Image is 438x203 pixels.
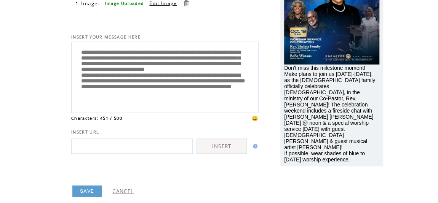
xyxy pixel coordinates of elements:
[197,139,247,154] a: INSERT
[76,1,80,6] span: 1.
[72,185,102,197] a: SAVE
[251,144,257,148] img: help.gif
[71,34,141,40] span: INSERT YOUR MESSAGE HERE
[71,116,122,121] span: Characters: 451 / 500
[252,115,259,122] span: 😀
[105,1,144,6] span: Image Uploaded
[71,129,99,135] span: INSERT URL
[112,188,134,195] a: CANCEL
[284,65,375,163] span: Don't miss this milestone moment! Make plans to join us [DATE]-[DATE], as the [DEMOGRAPHIC_DATA] ...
